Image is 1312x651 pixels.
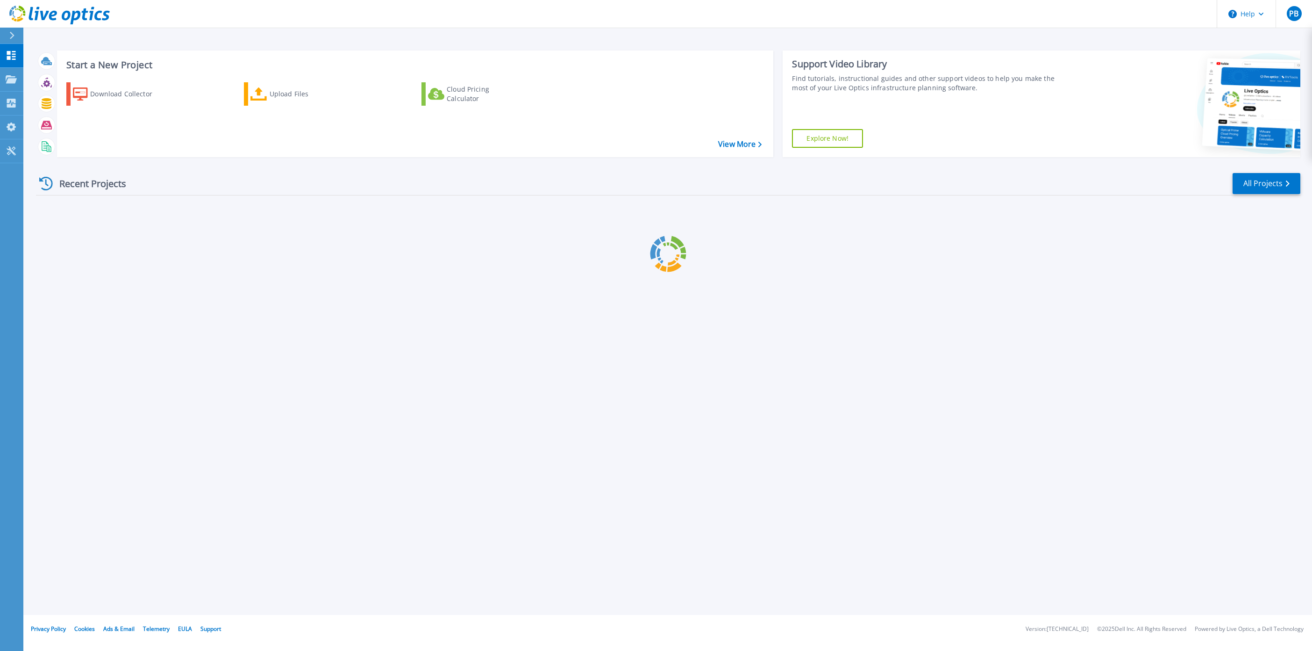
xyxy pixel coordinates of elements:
[143,625,170,633] a: Telemetry
[36,172,139,195] div: Recent Projects
[74,625,95,633] a: Cookies
[792,129,863,148] a: Explore Now!
[244,82,348,106] a: Upload Files
[1026,626,1089,632] li: Version: [TECHNICAL_ID]
[66,60,762,70] h3: Start a New Project
[447,85,521,103] div: Cloud Pricing Calculator
[103,625,135,633] a: Ads & Email
[270,85,344,103] div: Upload Files
[792,74,1061,93] div: Find tutorials, instructional guides and other support videos to help you make the most of your L...
[792,58,1061,70] div: Support Video Library
[718,140,762,149] a: View More
[421,82,526,106] a: Cloud Pricing Calculator
[1233,173,1300,194] a: All Projects
[1097,626,1186,632] li: © 2025 Dell Inc. All Rights Reserved
[1195,626,1304,632] li: Powered by Live Optics, a Dell Technology
[1289,10,1298,17] span: PB
[178,625,192,633] a: EULA
[200,625,221,633] a: Support
[66,82,171,106] a: Download Collector
[31,625,66,633] a: Privacy Policy
[90,85,165,103] div: Download Collector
